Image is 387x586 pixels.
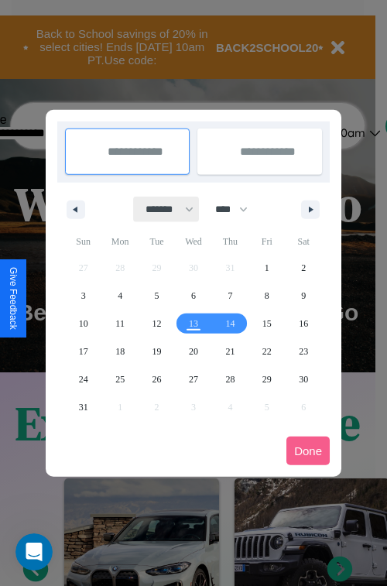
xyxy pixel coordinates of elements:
[299,365,308,393] span: 30
[225,365,235,393] span: 28
[262,338,272,365] span: 22
[65,365,101,393] button: 24
[15,533,53,571] iframe: Intercom live chat
[248,254,285,282] button: 1
[115,338,125,365] span: 18
[139,310,175,338] button: 12
[189,338,198,365] span: 20
[118,282,122,310] span: 4
[101,338,138,365] button: 18
[248,310,285,338] button: 15
[65,310,101,338] button: 10
[139,282,175,310] button: 5
[79,393,88,421] span: 31
[175,310,211,338] button: 13
[286,338,322,365] button: 23
[299,338,308,365] span: 23
[139,365,175,393] button: 26
[286,365,322,393] button: 30
[212,365,248,393] button: 28
[212,338,248,365] button: 21
[115,365,125,393] span: 25
[228,282,232,310] span: 7
[152,365,162,393] span: 26
[8,267,19,330] div: Give Feedback
[262,365,272,393] span: 29
[262,310,272,338] span: 15
[248,229,285,254] span: Fri
[175,338,211,365] button: 20
[299,310,308,338] span: 16
[101,365,138,393] button: 25
[79,365,88,393] span: 24
[101,310,138,338] button: 11
[79,338,88,365] span: 17
[81,282,86,310] span: 3
[286,437,330,465] button: Done
[65,282,101,310] button: 3
[301,282,306,310] span: 9
[101,229,138,254] span: Mon
[286,229,322,254] span: Sat
[115,310,125,338] span: 11
[225,338,235,365] span: 21
[65,338,101,365] button: 17
[152,310,162,338] span: 12
[225,310,235,338] span: 14
[301,254,306,282] span: 2
[65,229,101,254] span: Sun
[152,338,162,365] span: 19
[212,282,248,310] button: 7
[139,338,175,365] button: 19
[79,310,88,338] span: 10
[175,282,211,310] button: 6
[189,365,198,393] span: 27
[155,282,159,310] span: 5
[212,229,248,254] span: Thu
[248,365,285,393] button: 29
[248,282,285,310] button: 8
[189,310,198,338] span: 13
[248,338,285,365] button: 22
[175,365,211,393] button: 27
[265,282,269,310] span: 8
[175,229,211,254] span: Wed
[139,229,175,254] span: Tue
[286,310,322,338] button: 16
[212,310,248,338] button: 14
[101,282,138,310] button: 4
[286,254,322,282] button: 2
[286,282,322,310] button: 9
[191,282,196,310] span: 6
[65,393,101,421] button: 31
[265,254,269,282] span: 1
